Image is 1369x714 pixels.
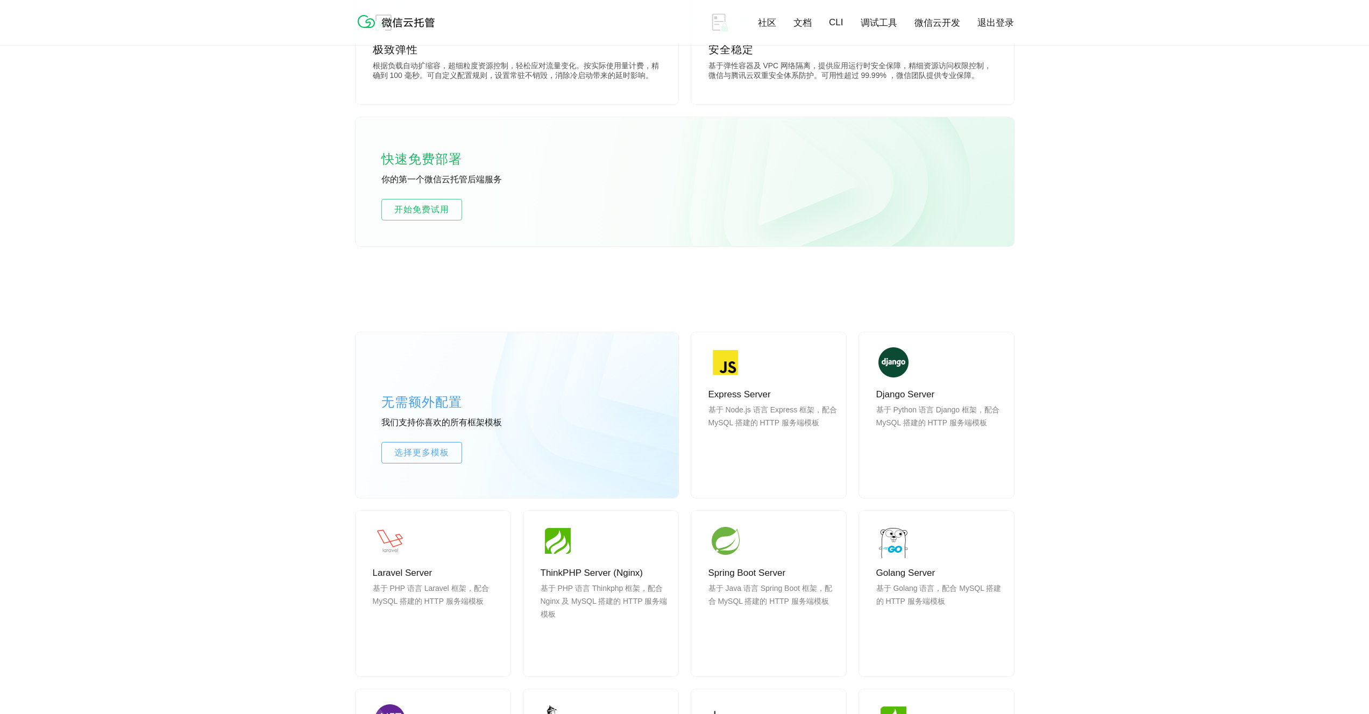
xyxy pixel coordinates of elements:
[876,582,1005,633] p: 基于 Golang 语言，配合 MySQL 搭建的 HTTP 服务端模板
[708,42,997,57] p: 安全稳定
[876,567,1005,580] p: Golang Server
[793,17,812,29] a: 文档
[829,17,843,28] a: CLI
[382,446,462,459] span: 选择更多模板
[876,403,1005,455] p: 基于 Python 语言 Django 框架，配合 MySQL 搭建的 HTTP 服务端模板
[708,582,838,633] p: 基于 Java 语言 Spring Boot 框架，配合 MySQL 搭建的 HTTP 服务端模板
[381,174,543,186] p: 你的第一个微信云托管后端服务
[708,388,838,401] p: Express Server
[382,203,462,216] span: 开始免费试用
[708,61,997,83] p: 基于弹性容器及 VPC 网络隔离，提供应用运行时安全保障，精细资源访问权限控制，微信与腾讯云双重安全体系防护。可用性超过 99.99% ，微信团队提供专业保障。
[914,17,960,29] a: 微信云开发
[541,582,670,633] p: 基于 PHP 语言 Thinkphp 框架，配合 Nginx 及 MySQL 搭建的 HTTP 服务端模板
[758,17,776,29] a: 社区
[373,567,502,580] p: Laravel Server
[977,17,1014,29] a: 退出登录
[373,42,661,57] p: 极致弹性
[373,582,502,633] p: 基于 PHP 语言 Laravel 框架，配合 MySQL 搭建的 HTTP 服务端模板
[541,567,670,580] p: ThinkPHP Server (Nginx)
[356,25,442,34] a: 微信云托管
[381,391,543,413] p: 无需额外配置
[861,17,897,29] a: 调试工具
[381,417,543,429] p: 我们支持你喜欢的所有框架模板
[708,567,838,580] p: Spring Boot Server
[356,11,442,32] img: 微信云托管
[876,388,1005,401] p: Django Server
[373,61,661,83] p: 根据负载自动扩缩容，超细粒度资源控制，轻松应对流量变化。按实际使用量计费，精确到 100 毫秒。可自定义配置规则，设置常驻不销毁，消除冷启动带来的延时影响。
[381,148,489,170] p: 快速免费部署
[708,403,838,455] p: 基于 Node.js 语言 Express 框架，配合 MySQL 搭建的 HTTP 服务端模板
